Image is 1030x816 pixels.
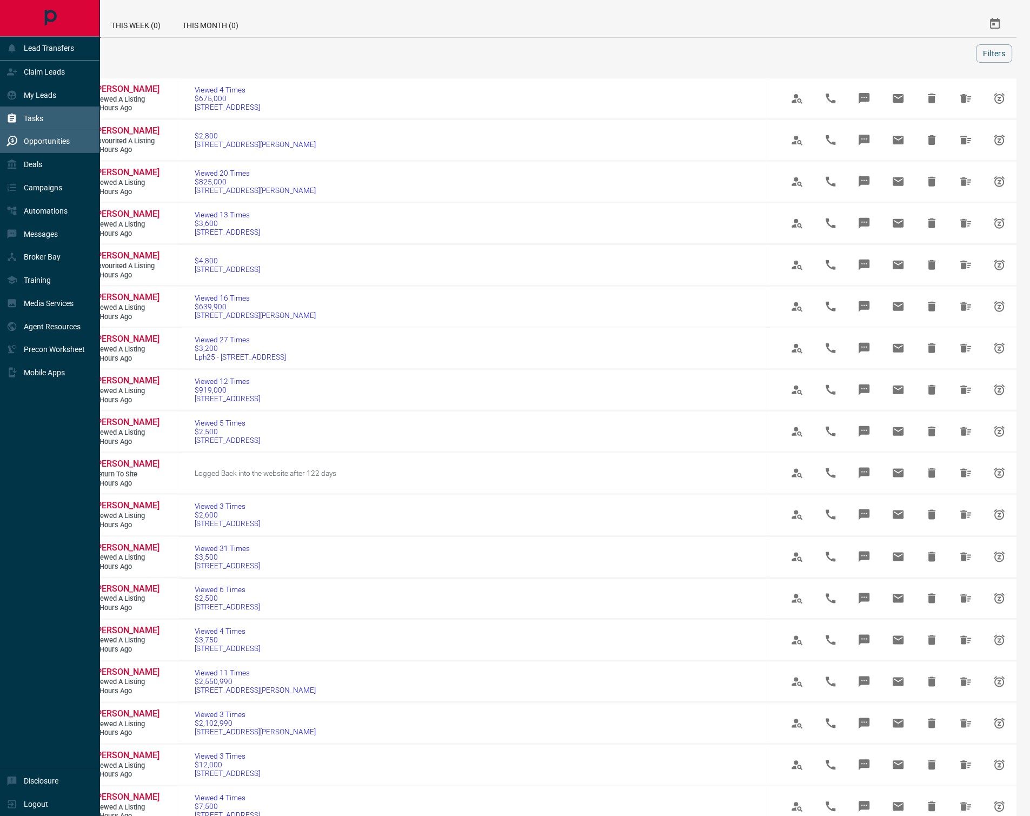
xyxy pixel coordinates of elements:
[953,460,979,486] span: Hide All from Charia Melia
[886,502,912,528] span: Email
[886,127,912,153] span: Email
[818,252,844,278] span: Call
[94,646,159,655] span: 3 hours ago
[94,479,159,488] span: 3 hours ago
[94,804,159,813] span: Viewed a Listing
[94,95,159,104] span: Viewed a Listing
[852,85,878,111] span: Message
[852,460,878,486] span: Message
[195,519,260,528] span: [STREET_ADDRESS]
[818,377,844,403] span: Call
[953,335,979,361] span: Hide All from Hannah Klein
[94,292,160,302] span: [PERSON_NAME]
[195,669,316,695] a: Viewed 11 Times$2,550,990[STREET_ADDRESS][PERSON_NAME]
[852,377,878,403] span: Message
[94,584,159,595] a: [PERSON_NAME]
[852,252,878,278] span: Message
[94,178,159,188] span: Viewed a Listing
[94,354,159,363] span: 3 hours ago
[94,521,159,530] span: 3 hours ago
[94,470,159,479] span: Return to Site
[195,294,316,302] span: Viewed 16 Times
[195,469,336,477] span: Logged Back into the website after 122 days
[919,544,945,570] span: Hide
[195,353,286,361] span: Lph25 - [STREET_ADDRESS]
[94,125,160,136] span: [PERSON_NAME]
[94,104,159,113] span: 2 hours ago
[94,345,159,354] span: Viewed a Listing
[785,669,810,695] span: View Profile
[195,761,260,769] span: $12,000
[785,210,810,236] span: View Profile
[953,502,979,528] span: Hide All from Dasha Korotkova
[195,377,260,386] span: Viewed 12 Times
[195,256,260,265] span: $4,800
[94,209,160,219] span: [PERSON_NAME]
[852,502,878,528] span: Message
[953,252,979,278] span: Hide All from Dasha Korotkova
[94,437,159,447] span: 3 hours ago
[195,711,316,719] span: Viewed 3 Times
[886,169,912,195] span: Email
[94,562,159,572] span: 3 hours ago
[886,294,912,320] span: Email
[195,335,286,344] span: Viewed 27 Times
[953,627,979,653] span: Hide All from Marcia Sequeira
[852,294,878,320] span: Message
[94,709,159,720] a: [PERSON_NAME]
[94,167,159,178] a: [PERSON_NAME]
[785,169,810,195] span: View Profile
[94,84,159,95] a: [PERSON_NAME]
[94,84,160,94] span: [PERSON_NAME]
[94,220,159,229] span: Viewed a Listing
[195,131,316,140] span: $2,800
[94,542,159,554] a: [PERSON_NAME]
[886,377,912,403] span: Email
[195,419,260,427] span: Viewed 5 Times
[987,377,1013,403] span: Snooze
[886,752,912,778] span: Email
[919,169,945,195] span: Hide
[852,669,878,695] span: Message
[953,586,979,612] span: Hide All from Tansel Saygili
[953,419,979,445] span: Hide All from Dasha Korotkova
[987,627,1013,653] span: Snooze
[987,586,1013,612] span: Snooze
[919,252,945,278] span: Hide
[818,419,844,445] span: Call
[195,603,260,612] span: [STREET_ADDRESS]
[953,127,979,153] span: Hide All from Dasha Korotkova
[785,544,810,570] span: View Profile
[195,335,286,361] a: Viewed 27 Times$3,200Lph25 - [STREET_ADDRESS]
[195,85,260,111] a: Viewed 4 Times$675,000[STREET_ADDRESS]
[919,210,945,236] span: Hide
[195,344,286,353] span: $3,200
[195,645,260,653] span: [STREET_ADDRESS]
[818,669,844,695] span: Call
[818,627,844,653] span: Call
[195,802,260,811] span: $7,500
[953,377,979,403] span: Hide All from Nicole Nieweglowski
[919,460,945,486] span: Hide
[94,626,159,637] a: [PERSON_NAME]
[818,85,844,111] span: Call
[818,335,844,361] span: Call
[886,419,912,445] span: Email
[94,720,159,729] span: Viewed a Listing
[852,627,878,653] span: Message
[987,711,1013,737] span: Snooze
[195,553,260,561] span: $3,500
[785,294,810,320] span: View Profile
[919,377,945,403] span: Hide
[195,544,260,553] span: Viewed 31 Times
[195,627,260,653] a: Viewed 4 Times$3,750[STREET_ADDRESS]
[94,417,159,428] a: [PERSON_NAME]
[919,752,945,778] span: Hide
[987,419,1013,445] span: Snooze
[818,502,844,528] span: Call
[886,544,912,570] span: Email
[94,678,159,687] span: Viewed a Listing
[94,626,160,636] span: [PERSON_NAME]
[818,586,844,612] span: Call
[919,85,945,111] span: Hide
